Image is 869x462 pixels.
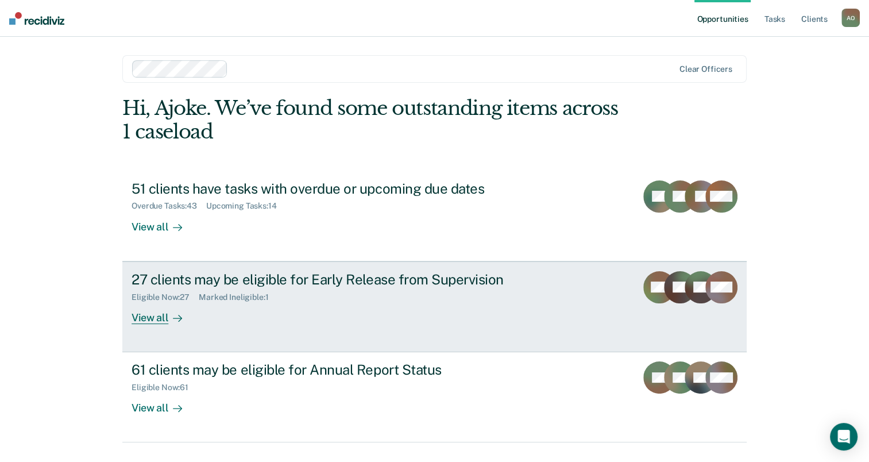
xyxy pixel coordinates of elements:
[9,12,64,25] img: Recidiviz
[132,180,535,197] div: 51 clients have tasks with overdue or upcoming due dates
[122,97,621,144] div: Hi, Ajoke. We’ve found some outstanding items across 1 caseload
[132,211,196,233] div: View all
[206,201,286,211] div: Upcoming Tasks : 14
[132,292,199,302] div: Eligible Now : 27
[132,392,196,415] div: View all
[122,261,747,352] a: 27 clients may be eligible for Early Release from SupervisionEligible Now:27Marked Ineligible:1Vi...
[122,171,747,261] a: 51 clients have tasks with overdue or upcoming due datesOverdue Tasks:43Upcoming Tasks:14View all
[132,302,196,324] div: View all
[132,383,198,392] div: Eligible Now : 61
[841,9,860,27] button: AO
[132,271,535,288] div: 27 clients may be eligible for Early Release from Supervision
[830,423,858,451] div: Open Intercom Messenger
[679,64,732,74] div: Clear officers
[841,9,860,27] div: A O
[199,292,277,302] div: Marked Ineligible : 1
[132,201,206,211] div: Overdue Tasks : 43
[132,361,535,378] div: 61 clients may be eligible for Annual Report Status
[122,352,747,442] a: 61 clients may be eligible for Annual Report StatusEligible Now:61View all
